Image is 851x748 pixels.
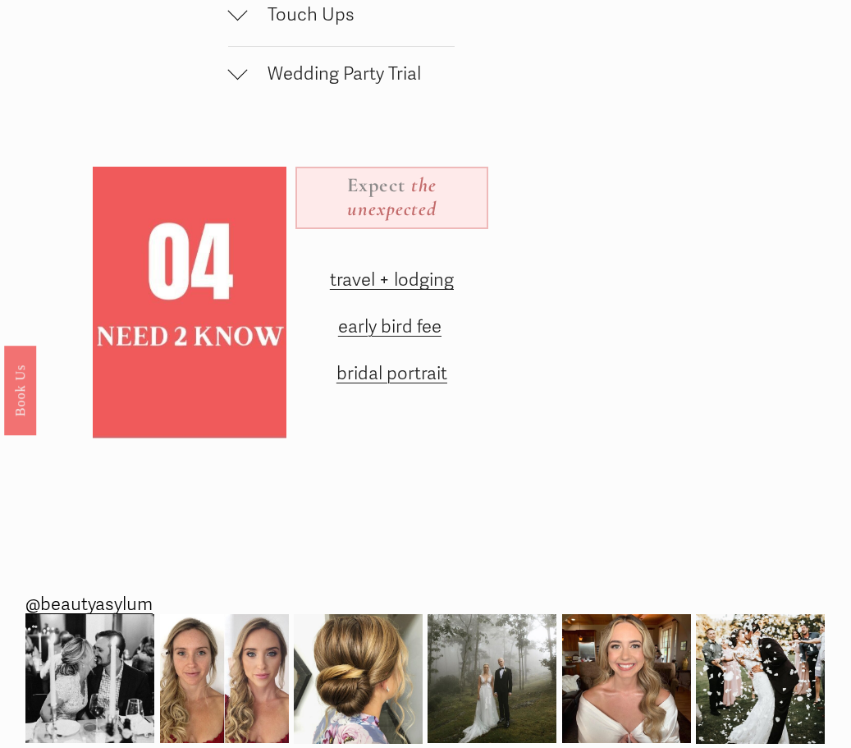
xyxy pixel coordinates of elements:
a: @beautyasylum [25,588,153,621]
a: early bird fee [338,315,442,337]
strong: Expect [347,173,405,197]
img: It&rsquo;s been a while since we&rsquo;ve shared a before and after! Subtle makeup &amp; romantic... [160,614,289,743]
span: Wedding Party Trial [248,62,455,85]
button: Wedding Party Trial [228,47,455,105]
a: travel + lodging [330,268,454,291]
em: the unexpected [347,173,442,221]
img: Rehearsal dinner vibes from Raleigh, NC. We added a subtle braid at the top before we created her... [25,614,154,743]
span: Touch Ups [248,3,455,25]
a: bridal portrait [336,362,447,384]
img: Picture perfect 💫 @beautyasylum_charlotte @apryl_naylor_makeup #beautyasylum_apryl @uptownfunkyou... [428,614,556,743]
img: Going into the wedding weekend with some bridal inspo for ya! 💫 @beautyasylum_charlotte #beautyas... [562,614,691,743]
a: Book Us [4,345,36,434]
